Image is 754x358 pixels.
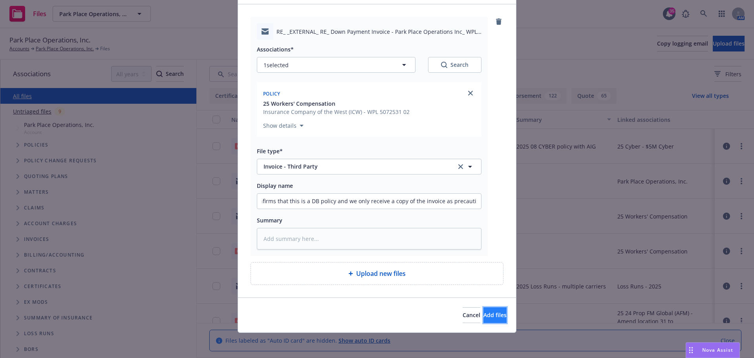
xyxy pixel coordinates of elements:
[428,57,481,73] button: SearchSearch
[263,99,335,108] span: 25 Workers' Compensation
[483,311,507,319] span: Add files
[257,46,294,53] span: Associations*
[257,147,283,155] span: File type*
[257,159,481,174] button: Invoice - Third Partyclear selection
[356,269,406,278] span: Upload new files
[276,28,481,36] span: RE_ _EXTERNAL_ RE_ Down Payment Invoice - Park Place Operations Inc_ WPL 5072531 02 has a new att...
[264,162,445,171] span: Invoice - Third Party
[263,90,280,97] span: Policy
[483,307,507,323] button: Add files
[441,62,447,68] svg: Search
[257,194,481,209] input: Add display name here...
[494,17,503,26] a: remove
[251,262,503,285] div: Upload new files
[263,108,410,116] span: Insurance Company of the West (ICW) - WPL 5072531 02
[263,99,410,108] button: 25 Workers' Compensation
[456,162,465,171] a: clear selection
[702,347,733,353] span: Nova Assist
[686,342,740,358] button: Nova Assist
[264,61,289,69] span: 1 selected
[463,307,480,323] button: Cancel
[257,57,415,73] button: 1selected
[257,217,282,224] span: Summary
[466,88,475,98] a: close
[463,311,480,319] span: Cancel
[257,182,293,189] span: Display name
[260,121,307,130] button: Show details
[441,61,469,69] div: Search
[686,343,696,358] div: Drag to move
